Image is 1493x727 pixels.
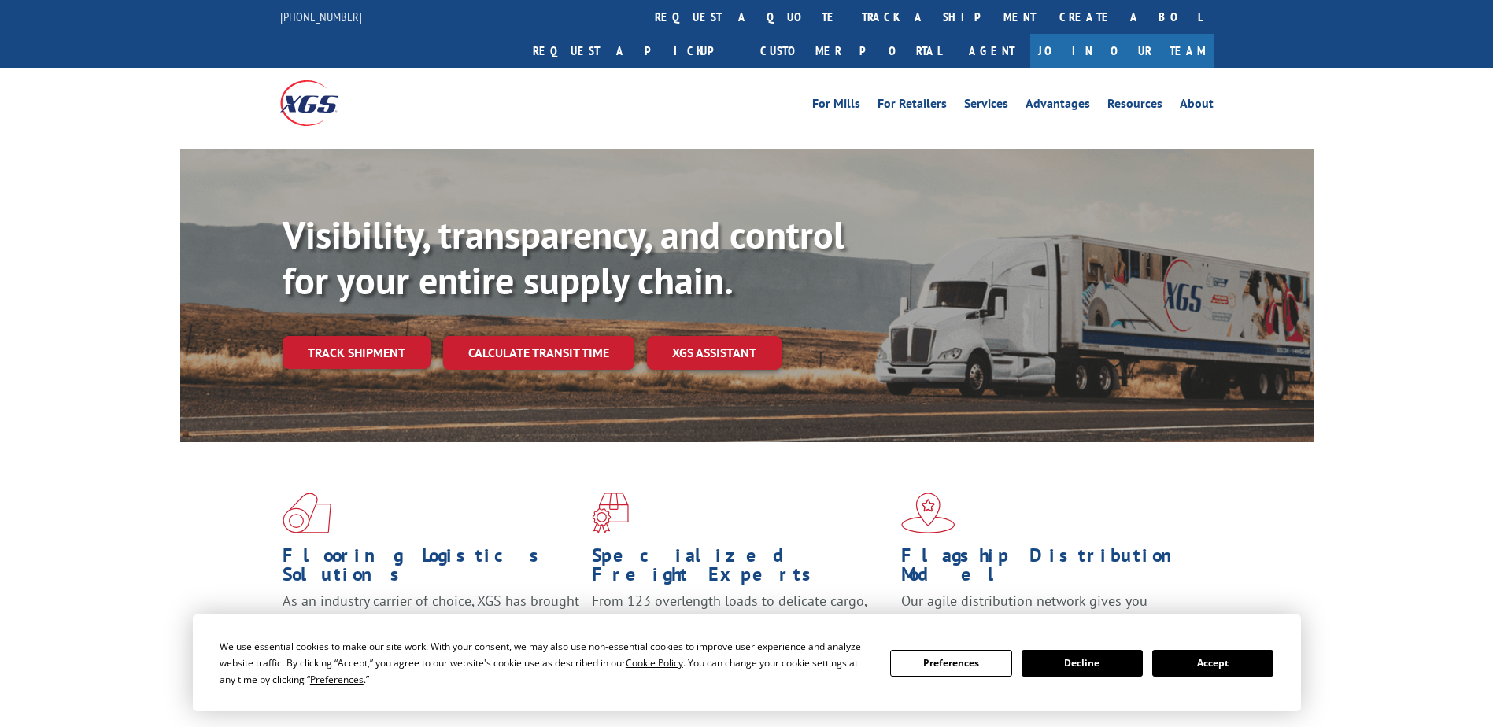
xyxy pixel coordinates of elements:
a: Request a pickup [521,34,748,68]
a: Services [964,98,1008,115]
a: For Retailers [878,98,947,115]
img: xgs-icon-total-supply-chain-intelligence-red [283,493,331,533]
a: Calculate transit time [443,336,634,370]
a: About [1180,98,1214,115]
a: Join Our Team [1030,34,1214,68]
a: Resources [1107,98,1162,115]
div: Cookie Consent Prompt [193,614,1301,711]
a: Track shipment [283,336,431,369]
img: xgs-icon-flagship-distribution-model-red [901,493,955,533]
div: We use essential cookies to make our site work. With your consent, we may also use non-essential ... [220,638,871,688]
a: Customer Portal [748,34,953,68]
button: Decline [1022,650,1143,677]
button: Accept [1152,650,1273,677]
a: Advantages [1026,98,1090,115]
a: Agent [953,34,1030,68]
img: xgs-icon-focused-on-flooring-red [592,493,629,533]
p: From 123 overlength loads to delicate cargo, our experienced staff knows the best way to move you... [592,592,889,662]
span: As an industry carrier of choice, XGS has brought innovation and dedication to flooring logistics... [283,592,579,648]
a: [PHONE_NUMBER] [280,9,362,24]
b: Visibility, transparency, and control for your entire supply chain. [283,210,844,304]
span: Preferences [310,673,364,686]
span: Our agile distribution network gives you nationwide inventory management on demand. [901,592,1191,629]
a: XGS ASSISTANT [647,336,782,370]
h1: Flagship Distribution Model [901,546,1199,592]
button: Preferences [890,650,1011,677]
a: For Mills [812,98,860,115]
span: Cookie Policy [626,656,683,670]
h1: Specialized Freight Experts [592,546,889,592]
h1: Flooring Logistics Solutions [283,546,580,592]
